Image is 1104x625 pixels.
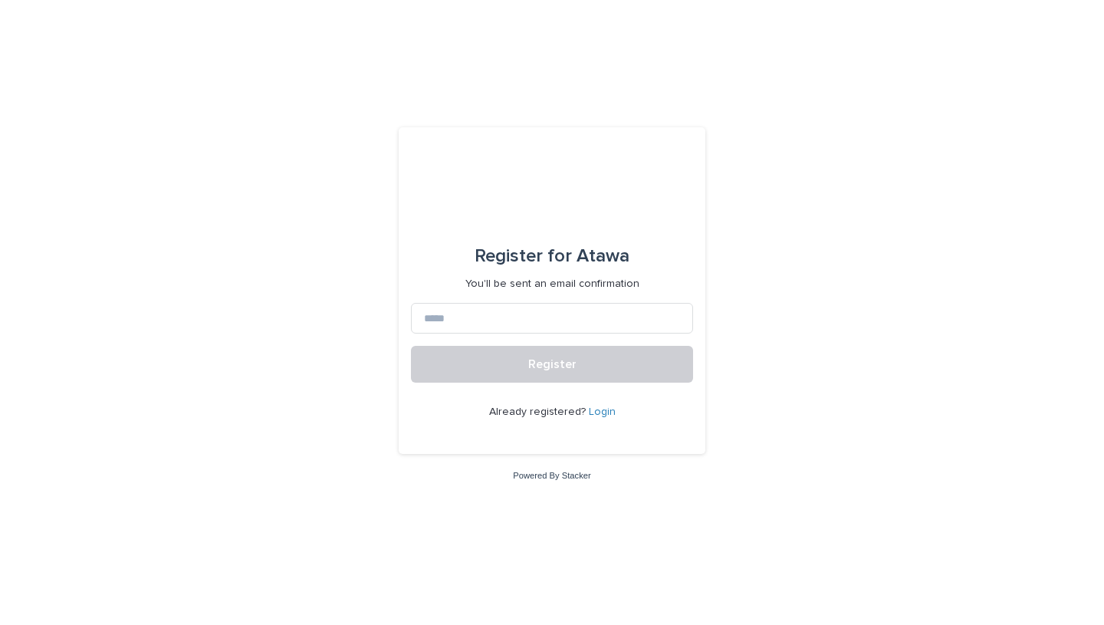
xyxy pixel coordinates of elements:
[441,164,664,210] img: Ls34BcGeRexTGTNfXpUC
[513,471,590,480] a: Powered By Stacker
[475,247,572,265] span: Register for
[465,278,639,291] p: You'll be sent an email confirmation
[489,406,589,417] span: Already registered?
[411,346,693,383] button: Register
[475,235,629,278] div: Atawa
[528,358,577,370] span: Register
[589,406,616,417] a: Login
